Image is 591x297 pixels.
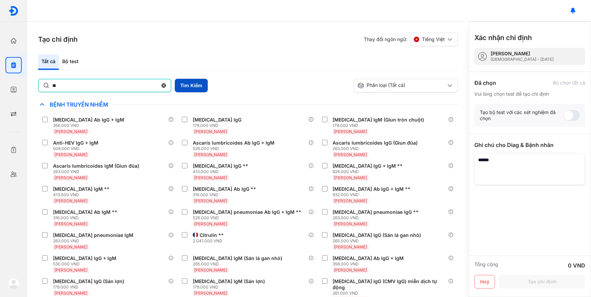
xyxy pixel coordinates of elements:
[54,291,87,296] span: [PERSON_NAME]
[491,51,554,57] div: [PERSON_NAME]
[194,267,227,273] span: [PERSON_NAME]
[474,261,498,270] div: Tổng cộng
[568,261,585,270] div: 0 VND
[194,291,227,296] span: [PERSON_NAME]
[53,238,136,244] div: 263.000 VND
[46,101,112,108] span: Bệnh Truyền Nhiễm
[333,140,418,146] div: Ascaris lumbricoides IgG (Giun đũa)
[193,186,256,192] div: [MEDICAL_DATA] Ab IgG **
[333,215,422,221] div: 263.000 VND
[54,198,87,203] span: [PERSON_NAME]
[194,198,227,203] span: [PERSON_NAME]
[53,209,117,215] div: [MEDICAL_DATA] Ab IgM **
[8,278,19,289] img: logo
[333,232,421,238] div: [MEDICAL_DATA] IgG (Sán lá gan nhỏ)
[53,169,142,174] div: 263.000 VND
[193,278,265,284] div: [MEDICAL_DATA] IgM (Sán lợn)
[193,146,277,151] div: 526.000 VND
[53,284,127,290] div: 179.000 VND
[333,238,424,244] div: 265.000 VND
[333,123,427,128] div: 178.000 VND
[333,163,403,169] div: [MEDICAL_DATA] IgG + IgM **
[480,109,563,122] div: Tạo bộ test với các xét nghiệm đã chọn
[193,255,282,261] div: [MEDICAL_DATA] IgM (Sán lá gan nhỏ)
[53,232,133,238] div: [MEDICAL_DATA] pneumoniae IgM
[334,198,367,203] span: [PERSON_NAME]
[333,117,424,123] div: [MEDICAL_DATA] IgM (Giun tròn chuột)
[333,291,448,296] div: 261.000 VND
[54,267,87,273] span: [PERSON_NAME]
[334,152,367,157] span: [PERSON_NAME]
[194,175,227,180] span: [PERSON_NAME]
[193,117,241,123] div: [MEDICAL_DATA] IgG
[333,209,419,215] div: [MEDICAL_DATA] pneumoniae IgG **
[334,129,367,134] span: [PERSON_NAME]
[193,140,274,146] div: Ascaris lumbricoides Ab IgG + IgM
[53,186,109,192] div: [MEDICAL_DATA] IgM **
[193,163,248,169] div: [MEDICAL_DATA] IgG **
[193,192,259,198] div: 316.000 VND
[53,146,101,151] div: 508.000 VND
[194,221,227,226] span: [PERSON_NAME]
[474,79,496,87] div: Đã chọn
[193,284,268,290] div: 179.000 VND
[53,192,112,198] div: 413.000 VND
[38,54,59,70] div: Tất cả
[54,175,87,180] span: [PERSON_NAME]
[474,33,532,42] h3: Xác nhận chỉ định
[333,169,406,174] div: 826.000 VND
[193,261,285,267] div: 265.000 VND
[474,141,585,149] div: Ghi chú cho Diag & Bệnh nhân
[175,79,208,92] button: Tìm Kiếm
[333,192,413,198] div: 632.000 VND
[194,129,227,134] span: [PERSON_NAME]
[474,91,585,97] div: Vui lòng chọn test để tạo chỉ định
[491,57,554,62] div: [DEMOGRAPHIC_DATA] - [DATE]
[193,209,301,215] div: [MEDICAL_DATA] pneumoniae Ab IgG + IgM **
[194,152,227,157] span: [PERSON_NAME]
[333,146,421,151] div: 263.000 VND
[200,232,224,238] div: Citrulin **
[193,215,304,221] div: 526.000 VND
[333,255,404,261] div: [MEDICAL_DATA] Ab IgG + IgM
[53,278,124,284] div: [MEDICAL_DATA] IgG (Sán lợn)
[53,117,124,123] div: [MEDICAL_DATA] Ab IgG + IgM
[54,244,87,249] span: [PERSON_NAME]
[53,123,127,128] div: 356.000 VND
[364,33,458,46] div: Thay đổi ngôn ngữ:
[193,123,244,128] div: 178.000 VND
[553,80,585,86] div: Bỏ chọn tất cả
[53,255,116,261] div: [MEDICAL_DATA] IgG + IgM
[333,261,407,267] div: 358.000 VND
[334,267,367,273] span: [PERSON_NAME]
[53,215,120,221] div: 316.000 VND
[499,275,585,289] button: Tạo chỉ định
[193,169,251,174] div: 413.000 VND
[38,35,78,44] h3: Tạo chỉ định
[357,82,446,89] div: Phân loại (Tất cả)
[334,175,367,180] span: [PERSON_NAME]
[54,221,87,226] span: [PERSON_NAME]
[193,238,226,244] div: 2.041.000 VND
[333,186,411,192] div: [MEDICAL_DATA] Ab IgG + IgM **
[334,221,367,226] span: [PERSON_NAME]
[53,140,98,146] div: Anti-HEV IgG + IgM
[474,275,495,289] button: Huỷ
[422,36,445,42] span: Tiếng Việt
[54,152,87,157] span: [PERSON_NAME]
[9,6,19,16] img: logo
[54,129,87,134] span: [PERSON_NAME]
[59,54,82,70] div: Bộ test
[53,163,139,169] div: Ascaris lumbricoides IgM (Giun đũa)
[333,278,445,291] div: [MEDICAL_DATA] IgG (CMV IgG) miễn dịch tự động
[53,261,119,267] div: 530.000 VND
[334,244,367,249] span: [PERSON_NAME]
